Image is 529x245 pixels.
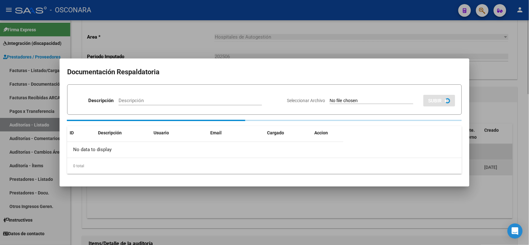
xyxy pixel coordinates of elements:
button: SUBIR [423,95,455,107]
span: Descripción [98,130,122,135]
datatable-header-cell: Cargado [264,126,312,140]
span: Usuario [154,130,169,135]
div: 0 total [67,158,462,174]
span: Accion [314,130,328,135]
datatable-header-cell: Email [208,126,264,140]
span: Email [210,130,222,135]
span: Seleccionar Archivo [287,98,325,103]
datatable-header-cell: Descripción [96,126,151,140]
datatable-header-cell: ID [67,126,96,140]
span: ID [70,130,74,135]
p: Descripción [88,97,113,104]
datatable-header-cell: Usuario [151,126,208,140]
span: SUBIR [428,98,442,104]
h2: Documentación Respaldatoria [67,66,462,78]
div: No data to display [67,142,343,158]
datatable-header-cell: Accion [312,126,343,140]
div: Open Intercom Messenger [508,224,523,239]
span: Cargado [267,130,284,135]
